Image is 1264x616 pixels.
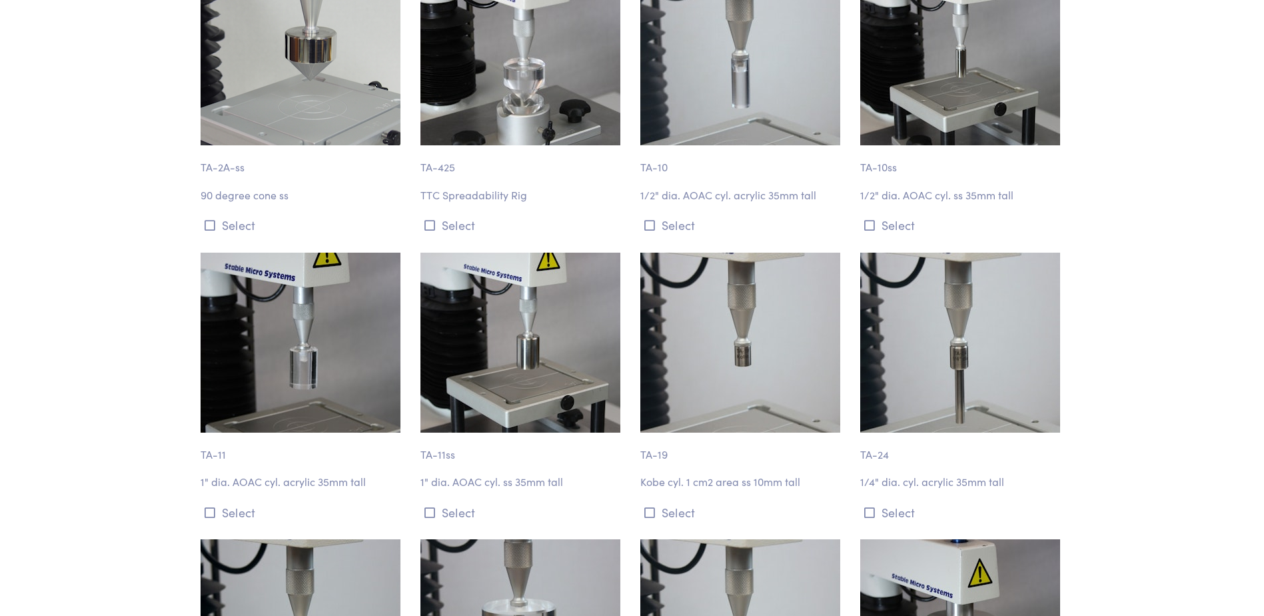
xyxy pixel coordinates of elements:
[420,253,620,433] img: cylinder_ta-11ss_1-inch-diameter.jpg
[860,501,1064,523] button: Select
[640,187,844,204] p: 1/2" dia. AOAC cyl. acrylic 35mm tall
[420,433,624,463] p: TA-11ss
[201,433,404,463] p: TA-11
[860,214,1064,236] button: Select
[201,214,404,236] button: Select
[860,473,1064,491] p: 1/4" dia. cyl. acrylic 35mm tall
[640,473,844,491] p: Kobe cyl. 1 cm2 area ss 10mm tall
[640,433,844,463] p: TA-19
[420,145,624,176] p: TA-425
[860,433,1064,463] p: TA-24
[420,501,624,523] button: Select
[420,187,624,204] p: TTC Spreadability Rig
[201,145,404,176] p: TA-2A-ss
[640,214,844,236] button: Select
[201,473,404,491] p: 1" dia. AOAC cyl. acrylic 35mm tall
[201,501,404,523] button: Select
[640,145,844,176] p: TA-10
[860,253,1060,433] img: cylinder_ta-24_quarter-inch-diameter_2.jpg
[860,145,1064,176] p: TA-10ss
[860,187,1064,204] p: 1/2" dia. AOAC cyl. ss 35mm tall
[640,253,840,433] img: cylinder_ta-19_kobe-probe2.jpg
[640,501,844,523] button: Select
[420,473,624,491] p: 1" dia. AOAC cyl. ss 35mm tall
[420,214,624,236] button: Select
[201,253,400,433] img: cylinder_ta-11_1-inch-diameter.jpg
[201,187,404,204] p: 90 degree cone ss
